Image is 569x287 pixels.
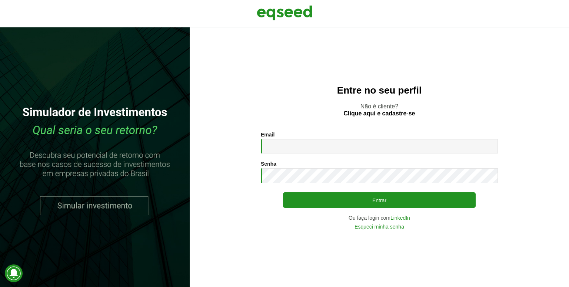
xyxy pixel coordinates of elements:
[283,192,476,208] button: Entrar
[204,85,554,96] h2: Entre no seu perfil
[344,111,415,117] a: Clique aqui e cadastre-se
[390,215,410,220] a: LinkedIn
[261,132,274,137] label: Email
[355,224,404,229] a: Esqueci minha senha
[257,4,312,22] img: EqSeed Logo
[261,215,498,220] div: Ou faça login com
[261,161,276,166] label: Senha
[204,103,554,117] p: Não é cliente?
